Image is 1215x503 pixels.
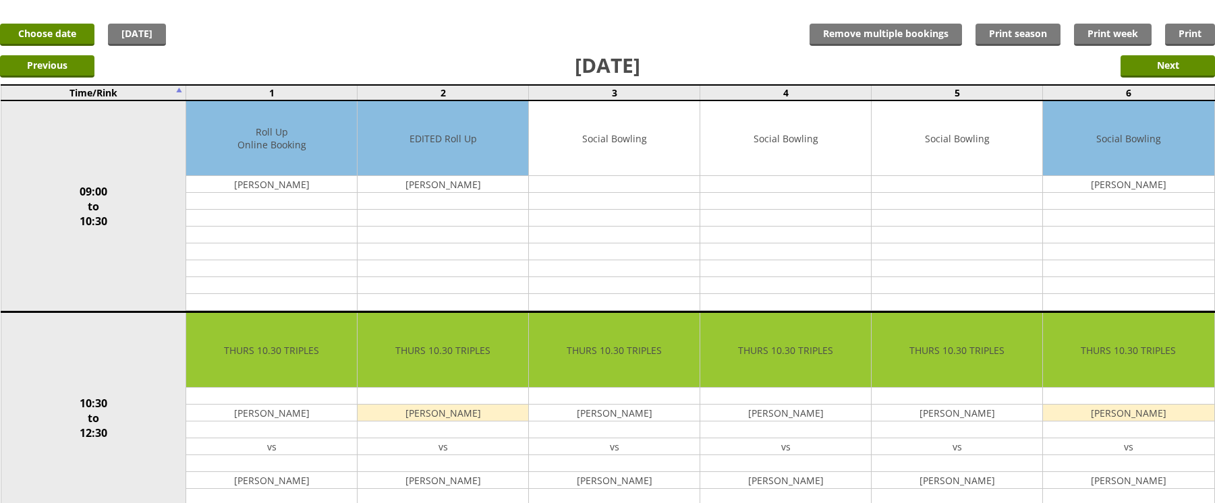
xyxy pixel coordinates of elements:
[358,176,528,193] td: [PERSON_NAME]
[529,101,700,176] td: Social Bowling
[529,85,700,100] td: 3
[872,405,1042,421] td: [PERSON_NAME]
[358,101,528,176] td: EDITED Roll Up
[1,100,186,312] td: 09:00 to 10:30
[358,313,528,388] td: THURS 10.30 TRIPLES
[872,313,1042,388] td: THURS 10.30 TRIPLES
[700,101,871,176] td: Social Bowling
[1043,472,1214,489] td: [PERSON_NAME]
[186,101,357,176] td: Roll Up Online Booking
[700,438,871,455] td: vs
[1043,405,1214,421] td: [PERSON_NAME]
[1043,313,1214,388] td: THURS 10.30 TRIPLES
[976,24,1061,46] a: Print season
[872,438,1042,455] td: vs
[700,313,871,388] td: THURS 10.30 TRIPLES
[1043,85,1214,100] td: 6
[1165,24,1215,46] a: Print
[186,405,357,421] td: [PERSON_NAME]
[872,472,1042,489] td: [PERSON_NAME]
[186,438,357,455] td: vs
[700,472,871,489] td: [PERSON_NAME]
[700,85,872,100] td: 4
[529,313,700,388] td: THURS 10.30 TRIPLES
[358,85,529,100] td: 2
[529,405,700,421] td: [PERSON_NAME]
[1043,101,1214,176] td: Social Bowling
[358,438,528,455] td: vs
[529,472,700,489] td: [PERSON_NAME]
[186,472,357,489] td: [PERSON_NAME]
[358,472,528,489] td: [PERSON_NAME]
[872,85,1043,100] td: 5
[1121,55,1215,78] input: Next
[186,313,357,388] td: THURS 10.30 TRIPLES
[1043,438,1214,455] td: vs
[186,85,358,100] td: 1
[186,176,357,193] td: [PERSON_NAME]
[108,24,166,46] a: [DATE]
[358,405,528,421] td: [PERSON_NAME]
[1043,176,1214,193] td: [PERSON_NAME]
[700,405,871,421] td: [PERSON_NAME]
[1074,24,1152,46] a: Print week
[529,438,700,455] td: vs
[1,85,186,100] td: Time/Rink
[872,101,1042,176] td: Social Bowling
[810,24,962,46] input: Remove multiple bookings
